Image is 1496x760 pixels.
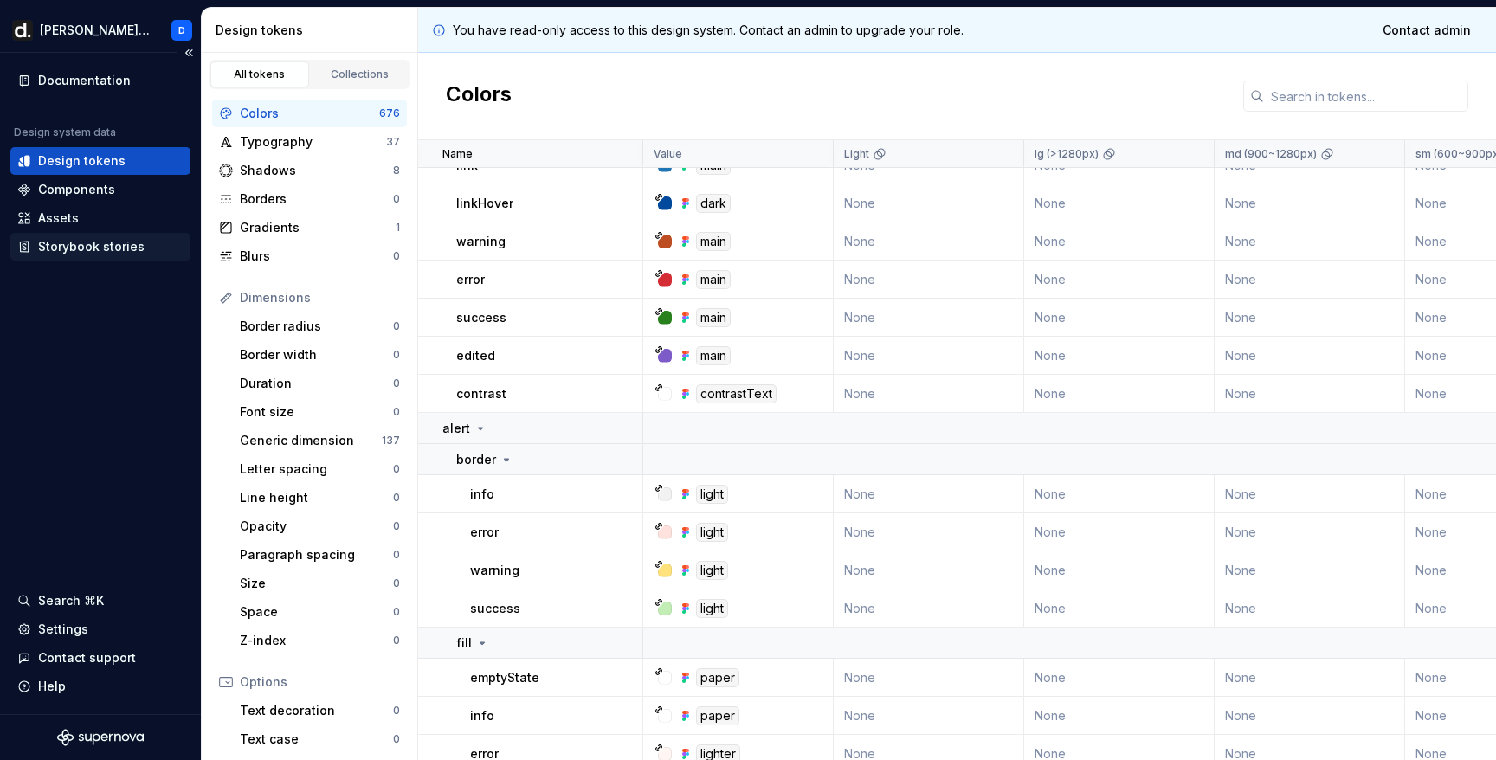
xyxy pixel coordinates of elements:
[1024,261,1215,299] td: None
[696,485,728,504] div: light
[1024,375,1215,413] td: None
[393,348,400,362] div: 0
[233,570,407,597] a: Size0
[212,157,407,184] a: Shadows8
[834,184,1024,222] td: None
[212,214,407,242] a: Gradients1
[212,128,407,156] a: Typography37
[470,562,519,579] p: warning
[1035,147,1099,161] p: lg (>1280px)
[240,346,393,364] div: Border width
[212,100,407,127] a: Colors676
[453,22,964,39] p: You have read-only access to this design system. Contact an admin to upgrade your role.
[240,289,400,306] div: Dimensions
[696,194,731,213] div: dark
[240,219,396,236] div: Gradients
[1215,513,1405,551] td: None
[240,190,393,208] div: Borders
[1024,299,1215,337] td: None
[10,233,190,261] a: Storybook stories
[240,731,393,748] div: Text case
[3,11,197,48] button: [PERSON_NAME] UID
[396,221,400,235] div: 1
[1215,375,1405,413] td: None
[696,523,728,542] div: light
[240,489,393,506] div: Line height
[834,222,1024,261] td: None
[178,23,185,37] div: D
[456,309,506,326] p: success
[10,587,190,615] button: Search ⌘K
[393,605,400,619] div: 0
[240,461,393,478] div: Letter spacing
[696,561,728,580] div: light
[240,432,382,449] div: Generic dimension
[233,725,407,753] a: Text case0
[38,678,66,695] div: Help
[216,68,303,81] div: All tokens
[470,486,494,503] p: info
[1215,299,1405,337] td: None
[696,270,731,289] div: main
[834,337,1024,375] td: None
[1215,337,1405,375] td: None
[240,603,393,621] div: Space
[233,512,407,540] a: Opacity0
[1264,81,1468,112] input: Search in tokens...
[233,697,407,725] a: Text decoration0
[1225,147,1317,161] p: md (900~1280px)
[834,589,1024,628] td: None
[456,233,506,250] p: warning
[10,176,190,203] a: Components
[1024,551,1215,589] td: None
[38,238,145,255] div: Storybook stories
[393,249,400,263] div: 0
[696,384,777,403] div: contrastText
[233,627,407,654] a: Z-index0
[696,668,739,687] div: paper
[240,632,393,649] div: Z-index
[393,192,400,206] div: 0
[393,704,400,718] div: 0
[834,299,1024,337] td: None
[240,702,393,719] div: Text decoration
[38,152,126,170] div: Design tokens
[834,261,1024,299] td: None
[240,546,393,564] div: Paragraph spacing
[233,312,407,340] a: Border radius0
[317,68,403,81] div: Collections
[240,133,386,151] div: Typography
[393,164,400,177] div: 8
[834,659,1024,697] td: None
[456,347,495,364] p: edited
[382,434,400,448] div: 137
[393,462,400,476] div: 0
[233,484,407,512] a: Line height0
[393,519,400,533] div: 0
[240,162,393,179] div: Shadows
[233,370,407,397] a: Duration0
[177,41,201,65] button: Collapse sidebar
[233,455,407,483] a: Letter spacing0
[240,105,379,122] div: Colors
[442,147,473,161] p: Name
[696,308,731,327] div: main
[1215,697,1405,735] td: None
[1024,222,1215,261] td: None
[393,377,400,390] div: 0
[834,513,1024,551] td: None
[233,541,407,569] a: Paragraph spacing0
[1215,589,1405,628] td: None
[470,707,494,725] p: info
[456,451,496,468] p: border
[14,126,116,139] div: Design system data
[240,375,393,392] div: Duration
[10,644,190,672] button: Contact support
[456,195,513,212] p: linkHover
[38,621,88,638] div: Settings
[233,427,407,454] a: Generic dimension137
[10,615,190,643] a: Settings
[10,673,190,700] button: Help
[212,185,407,213] a: Borders0
[233,341,407,369] a: Border width0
